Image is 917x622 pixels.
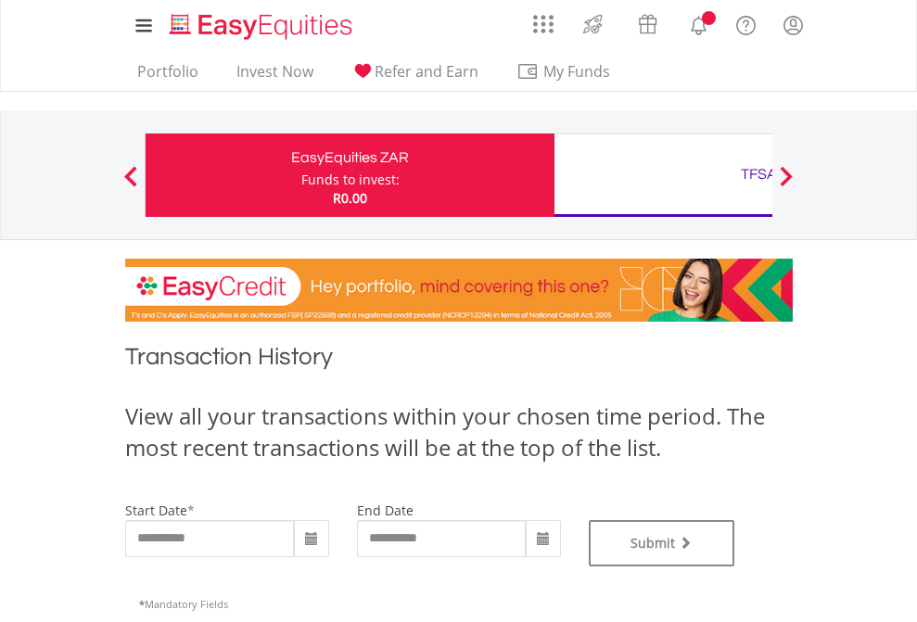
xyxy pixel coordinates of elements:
button: Next [768,175,805,194]
span: My Funds [516,59,638,83]
a: AppsGrid [521,5,566,34]
a: FAQ's and Support [722,5,770,42]
label: end date [357,501,414,519]
a: Vouchers [620,5,675,39]
a: Invest Now [229,62,321,91]
img: EasyEquities_Logo.png [166,11,360,42]
label: start date [125,501,187,519]
a: Notifications [675,5,722,42]
span: R0.00 [333,189,367,207]
button: Submit [589,520,735,566]
div: Funds to invest: [301,171,400,189]
h1: Transaction History [125,340,793,382]
div: View all your transactions within your chosen time period. The most recent transactions will be a... [125,400,793,464]
img: thrive-v2.svg [578,9,608,39]
span: Mandatory Fields [139,597,228,611]
img: vouchers-v2.svg [632,9,663,39]
img: grid-menu-icon.svg [533,14,554,34]
span: Refer and Earn [375,61,478,82]
button: Previous [112,175,149,194]
a: Portfolio [130,62,206,91]
img: EasyCredit Promotion Banner [125,259,793,322]
a: Home page [162,5,360,42]
a: Refer and Earn [344,62,486,91]
div: EasyEquities ZAR [157,145,543,171]
a: My Profile [770,5,817,45]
